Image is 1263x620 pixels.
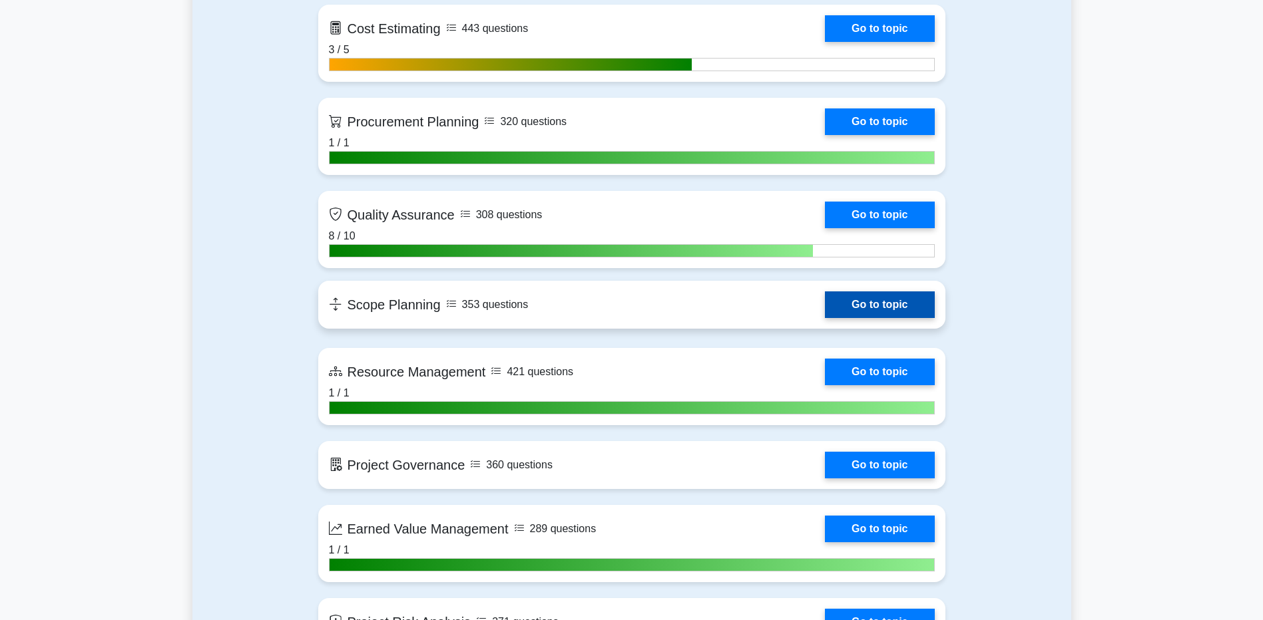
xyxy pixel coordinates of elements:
a: Go to topic [825,291,934,318]
a: Go to topic [825,359,934,385]
a: Go to topic [825,15,934,42]
a: Go to topic [825,108,934,135]
a: Go to topic [825,516,934,542]
a: Go to topic [825,202,934,228]
a: Go to topic [825,452,934,478]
